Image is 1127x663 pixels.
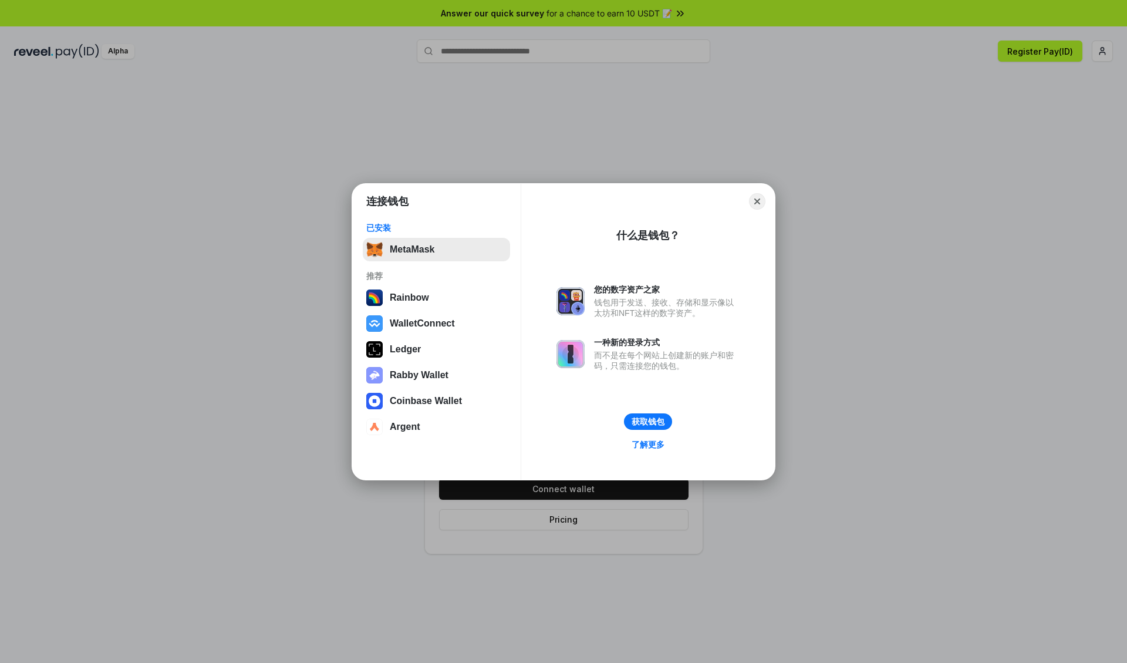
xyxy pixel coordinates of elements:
[390,344,421,355] div: Ledger
[363,415,510,439] button: Argent
[363,286,510,309] button: Rainbow
[363,312,510,335] button: WalletConnect
[594,284,740,295] div: 您的数字资产之家
[390,370,448,381] div: Rabby Wallet
[366,419,383,435] img: svg+xml,%3Csvg%20width%3D%2228%22%20height%3D%2228%22%20viewBox%3D%220%200%2028%2028%22%20fill%3D...
[594,297,740,318] div: 钱包用于发送、接收、存储和显示像以太坊和NFT这样的数字资产。
[556,287,585,315] img: svg+xml,%3Csvg%20xmlns%3D%22http%3A%2F%2Fwww.w3.org%2F2000%2Fsvg%22%20fill%3D%22none%22%20viewBox...
[556,340,585,368] img: svg+xml,%3Csvg%20xmlns%3D%22http%3A%2F%2Fwww.w3.org%2F2000%2Fsvg%22%20fill%3D%22none%22%20viewBox...
[749,193,765,210] button: Close
[366,241,383,258] img: svg+xml,%3Csvg%20fill%3D%22none%22%20height%3D%2233%22%20viewBox%3D%220%200%2035%2033%22%20width%...
[624,413,672,430] button: 获取钱包
[363,389,510,413] button: Coinbase Wallet
[390,422,420,432] div: Argent
[363,238,510,261] button: MetaMask
[366,315,383,332] img: svg+xml,%3Csvg%20width%3D%2228%22%20height%3D%2228%22%20viewBox%3D%220%200%2028%2028%22%20fill%3D...
[390,318,455,329] div: WalletConnect
[366,393,383,409] img: svg+xml,%3Csvg%20width%3D%2228%22%20height%3D%2228%22%20viewBox%3D%220%200%2028%2028%22%20fill%3D...
[390,292,429,303] div: Rainbow
[594,350,740,371] div: 而不是在每个网站上创建新的账户和密码，只需连接您的钱包。
[632,416,664,427] div: 获取钱包
[363,364,510,387] button: Rabby Wallet
[366,367,383,383] img: svg+xml,%3Csvg%20xmlns%3D%22http%3A%2F%2Fwww.w3.org%2F2000%2Fsvg%22%20fill%3D%22none%22%20viewBox...
[594,337,740,348] div: 一种新的登录方式
[616,228,680,243] div: 什么是钱包？
[632,439,664,450] div: 了解更多
[363,338,510,361] button: Ledger
[366,194,409,208] h1: 连接钱包
[390,244,434,255] div: MetaMask
[366,290,383,306] img: svg+xml,%3Csvg%20width%3D%22120%22%20height%3D%22120%22%20viewBox%3D%220%200%20120%20120%22%20fil...
[625,437,672,452] a: 了解更多
[366,223,507,233] div: 已安装
[366,271,507,281] div: 推荐
[390,396,462,406] div: Coinbase Wallet
[366,341,383,358] img: svg+xml,%3Csvg%20xmlns%3D%22http%3A%2F%2Fwww.w3.org%2F2000%2Fsvg%22%20width%3D%2228%22%20height%3...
